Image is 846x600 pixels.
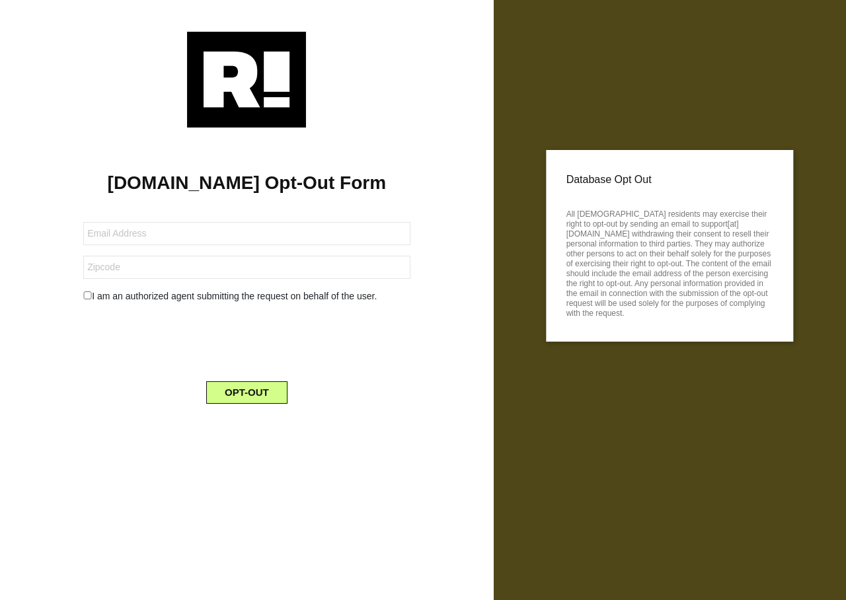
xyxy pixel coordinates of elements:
[566,206,773,319] p: All [DEMOGRAPHIC_DATA] residents may exercise their right to opt-out by sending an email to suppo...
[146,314,347,365] iframe: reCAPTCHA
[83,222,410,245] input: Email Address
[187,32,306,128] img: Retention.com
[20,172,474,194] h1: [DOMAIN_NAME] Opt-Out Form
[206,381,288,404] button: OPT-OUT
[83,256,410,279] input: Zipcode
[73,289,420,303] div: I am an authorized agent submitting the request on behalf of the user.
[566,170,773,190] p: Database Opt Out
